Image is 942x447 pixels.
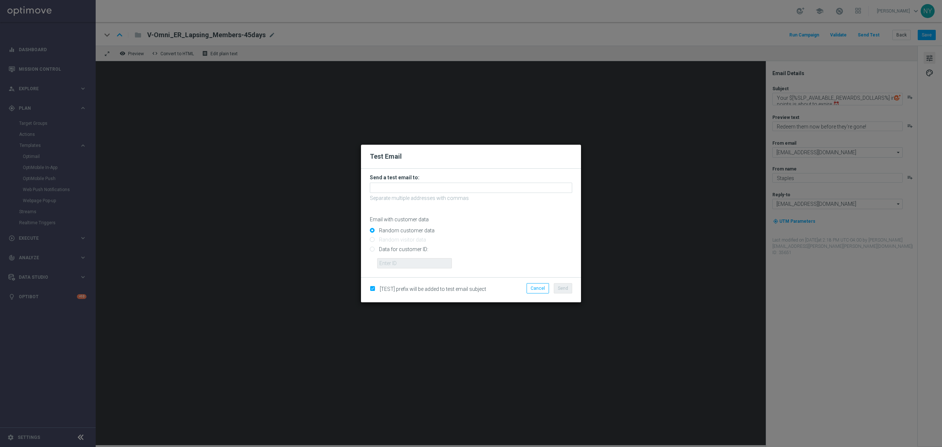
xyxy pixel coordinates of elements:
button: Send [554,283,572,293]
p: Separate multiple addresses with commas [370,195,572,201]
label: Random customer data [377,227,435,234]
h2: Test Email [370,152,572,161]
h3: Send a test email to: [370,174,572,181]
button: Cancel [527,283,549,293]
input: Enter ID [377,258,452,268]
span: [TEST] prefix will be added to test email subject [380,286,486,292]
p: Email with customer data [370,216,572,223]
span: Send [558,286,568,291]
